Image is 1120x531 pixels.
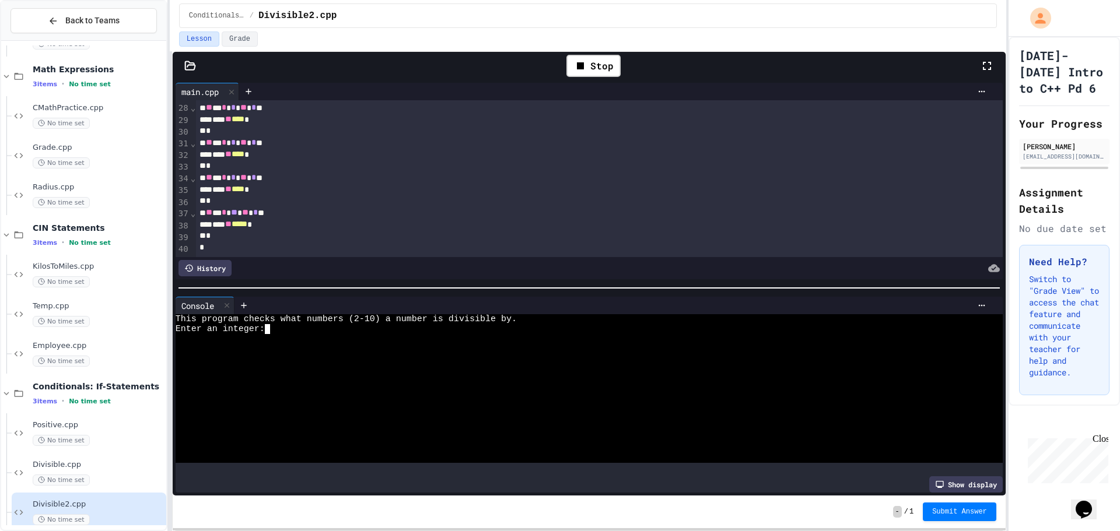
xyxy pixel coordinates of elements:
[176,244,190,255] div: 40
[932,507,987,516] span: Submit Answer
[10,8,157,33] button: Back to Teams
[189,11,245,20] span: Conditionals: If-Statements
[33,80,57,88] span: 3 items
[33,118,90,129] span: No time set
[33,474,90,486] span: No time set
[33,341,164,351] span: Employee.cpp
[62,238,64,247] span: •
[69,398,111,405] span: No time set
[33,316,90,327] span: No time set
[176,115,190,126] div: 29
[33,197,90,208] span: No time set
[33,420,164,430] span: Positive.cpp
[33,223,164,233] span: CIN Statements
[909,507,914,516] span: 1
[1019,47,1109,96] h1: [DATE]-[DATE] Intro to C++ Pd 6
[190,209,196,218] span: Fold line
[176,297,235,314] div: Console
[33,435,90,446] span: No time set
[1019,221,1109,235] div: No due date set
[1023,141,1106,152] div: [PERSON_NAME]
[176,150,190,161] div: 32
[33,276,90,287] span: No time set
[33,301,164,311] span: Temp.cpp
[33,500,164,509] span: Divisible2.cpp
[33,64,164,75] span: Math Expressions
[178,260,232,276] div: History
[190,103,196,112] span: Fold line
[62,79,64,89] span: •
[250,11,254,20] span: /
[176,173,190,185] div: 34
[190,174,196,183] span: Fold line
[33,182,164,192] span: Radius.cpp
[176,314,517,324] span: This program checks what numbers (2-10) a number is divisible by.
[33,356,90,367] span: No time set
[190,139,196,148] span: Fold line
[929,476,1003,493] div: Show display
[33,460,164,470] span: Divisible.cpp
[904,507,908,516] span: /
[923,502,996,521] button: Submit Answer
[33,157,90,168] span: No time set
[176,83,239,100] div: main.cpp
[33,143,164,153] span: Grade.cpp
[176,86,225,98] div: main.cpp
[176,324,265,334] span: Enter an integer:
[176,197,190,209] div: 36
[33,103,164,113] span: CMathPractice.cpp
[1071,484,1108,519] iframe: chat widget
[176,185,190,196] div: 35
[1029,273,1100,378] p: Switch to "Grade View" to access the chat feature and communicate with your teacher for help and ...
[258,9,337,23] span: Divisible2.cpp
[893,506,902,518] span: -
[69,80,111,88] span: No time set
[176,300,220,312] div: Console
[33,262,164,272] span: KilosToMiles.cpp
[1018,5,1054,31] div: My Account
[5,5,80,74] div: Chat with us now!Close
[62,396,64,406] span: •
[176,126,190,138] div: 30
[176,232,190,244] div: 39
[65,15,120,27] span: Back to Teams
[33,381,164,392] span: Conditionals: If-Statements
[176,138,190,150] div: 31
[33,514,90,525] span: No time set
[69,239,111,247] span: No time set
[1029,255,1100,269] h3: Need Help?
[1023,152,1106,161] div: [EMAIL_ADDRESS][DOMAIN_NAME]
[1023,434,1108,483] iframe: chat widget
[33,398,57,405] span: 3 items
[33,239,57,247] span: 3 items
[176,103,190,114] div: 28
[176,208,190,220] div: 37
[222,31,258,47] button: Grade
[1019,184,1109,217] h2: Assignment Details
[1019,115,1109,132] h2: Your Progress
[179,31,219,47] button: Lesson
[176,161,190,173] div: 33
[176,220,190,232] div: 38
[566,55,621,77] div: Stop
